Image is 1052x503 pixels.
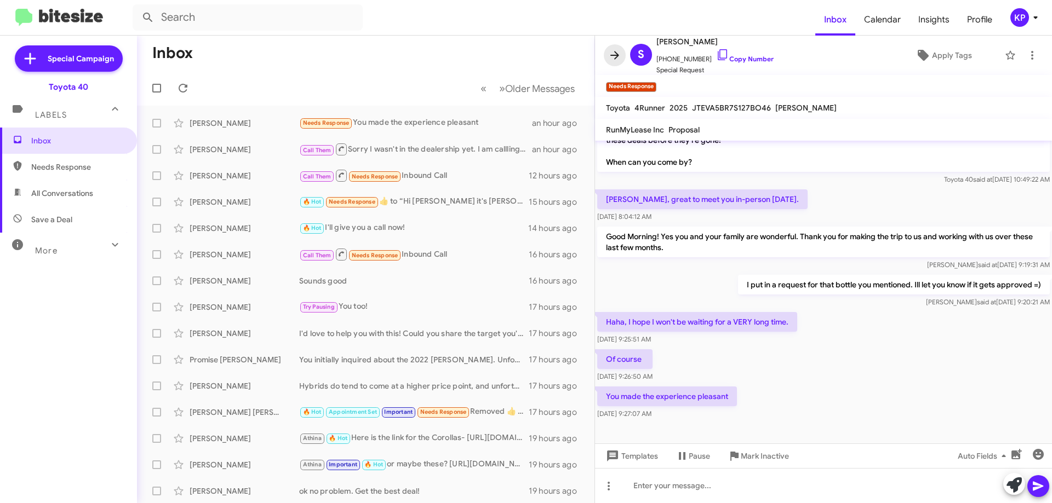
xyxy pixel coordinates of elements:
[303,224,322,232] span: 🔥 Hot
[529,249,586,260] div: 16 hours ago
[190,433,299,444] div: [PERSON_NAME]
[656,65,774,76] span: Special Request
[35,246,58,256] span: More
[528,223,586,234] div: 14 hours ago
[597,349,653,369] p: Of course
[190,144,299,155] div: [PERSON_NAME]
[910,4,958,36] a: Insights
[604,446,658,466] span: Templates
[474,77,581,100] nav: Page navigation example
[855,4,910,36] a: Calendar
[927,261,1050,269] span: [PERSON_NAME] [DATE] 9:19:31 AM
[190,249,299,260] div: [PERSON_NAME]
[499,82,505,95] span: »
[190,275,299,286] div: [PERSON_NAME]
[303,435,322,442] span: Athina
[474,77,493,100] button: Previous
[303,119,350,126] span: Needs Response
[31,214,72,225] span: Save a Deal
[670,103,688,113] span: 2025
[597,335,651,343] span: [DATE] 9:25:51 AM
[299,169,529,182] div: Inbound Call
[1010,8,1029,27] div: KP
[597,312,797,332] p: Haha, I hope I won't be waiting for a VERY long time.
[31,161,124,172] span: Needs Response
[190,170,299,181] div: [PERSON_NAME]
[932,45,972,65] span: Apply Tags
[656,35,774,48] span: [PERSON_NAME]
[738,275,1050,294] p: I put in a request for that bottle you mentioned. Ill let you know if it gets approved =)
[299,406,529,418] div: Removed ‌👍‌ from “ I just left you a voicemail if you would like to talk about this. My adjustmen...
[978,261,997,269] span: said at
[493,77,581,100] button: Next
[977,298,996,306] span: said at
[887,45,999,65] button: Apply Tags
[944,175,1050,183] span: Toyota 40 [DATE] 10:49:22 AM
[190,485,299,496] div: [PERSON_NAME]
[190,196,299,207] div: [PERSON_NAME]
[529,380,586,391] div: 17 hours ago
[364,461,383,468] span: 🔥 Hot
[329,435,347,442] span: 🔥 Hot
[35,110,67,120] span: Labels
[529,459,586,470] div: 19 hours ago
[299,458,529,471] div: or maybe these? [URL][DOMAIN_NAME]
[775,103,837,113] span: [PERSON_NAME]
[529,302,586,313] div: 17 hours ago
[606,125,664,135] span: RunMyLease Inc
[597,372,653,380] span: [DATE] 9:26:50 AM
[529,328,586,339] div: 17 hours ago
[529,275,586,286] div: 16 hours ago
[595,446,667,466] button: Templates
[303,461,322,468] span: Athina
[190,354,299,365] div: Promise [PERSON_NAME]
[303,252,331,259] span: Call Them
[532,144,586,155] div: an hour ago
[634,103,665,113] span: 4Runner
[638,46,644,63] span: S
[529,407,586,418] div: 17 hours ago
[31,188,93,199] span: All Conversations
[299,247,529,261] div: Inbound Call
[606,82,656,92] small: Needs Response
[303,408,322,415] span: 🔥 Hot
[1001,8,1040,27] button: KP
[299,485,529,496] div: ok no problem. Get the best deal!
[597,227,1050,257] p: Good Morning! Yes you and your family are wonderful. Thank you for making the trip to us and work...
[299,432,529,444] div: Here is the link for the Corollas- [URL][DOMAIN_NAME]
[692,103,771,113] span: JTEVA5BR7S127BO46
[15,45,123,72] a: Special Campaign
[926,298,1050,306] span: [PERSON_NAME] [DATE] 9:20:21 AM
[532,118,586,129] div: an hour ago
[303,198,322,205] span: 🔥 Hot
[529,433,586,444] div: 19 hours ago
[719,446,798,466] button: Mark Inactive
[190,407,299,418] div: [PERSON_NAME] [PERSON_NAME]
[303,303,335,310] span: Try Pausing
[299,195,529,208] div: ​👍​ to “ Hi [PERSON_NAME] it's [PERSON_NAME] at Ourisman Toyota 40. Get ready to hit the road wit...
[973,175,992,183] span: said at
[190,118,299,129] div: [PERSON_NAME]
[529,196,586,207] div: 15 hours ago
[958,446,1010,466] span: Auto Fields
[597,189,808,209] p: [PERSON_NAME], great to meet you in-person [DATE].
[529,354,586,365] div: 17 hours ago
[48,53,114,64] span: Special Campaign
[190,328,299,339] div: [PERSON_NAME]
[190,380,299,391] div: [PERSON_NAME]
[31,135,124,146] span: Inbox
[815,4,855,36] a: Inbox
[303,173,331,180] span: Call Them
[958,4,1001,36] a: Profile
[152,44,193,62] h1: Inbox
[303,147,331,154] span: Call Them
[49,82,88,92] div: Toyota 40
[352,252,398,259] span: Needs Response
[384,408,413,415] span: Important
[299,117,532,129] div: You made the experience pleasant
[606,103,630,113] span: Toyota
[689,446,710,466] span: Pause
